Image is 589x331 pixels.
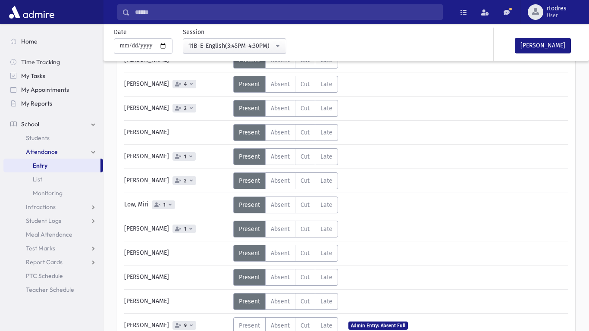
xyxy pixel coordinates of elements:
[26,244,55,252] span: Test Marks
[26,231,72,238] span: Meal Attendance
[320,153,332,160] span: Late
[239,298,260,305] span: Present
[271,105,290,112] span: Absent
[26,217,61,225] span: Student Logs
[239,225,260,233] span: Present
[547,12,567,19] span: User
[301,250,310,257] span: Cut
[3,159,100,172] a: Entry
[33,175,42,183] span: List
[182,106,188,111] span: 2
[239,105,260,112] span: Present
[21,120,39,128] span: School
[239,322,260,329] span: Present
[271,225,290,233] span: Absent
[233,245,338,262] div: AttTypes
[233,124,338,141] div: AttTypes
[162,202,167,208] span: 1
[239,177,260,184] span: Present
[183,28,204,37] label: Session
[3,172,103,186] a: List
[233,197,338,213] div: AttTypes
[301,201,310,209] span: Cut
[233,221,338,237] div: AttTypes
[33,162,47,169] span: Entry
[183,38,286,54] button: 11B-E-English(3:45PM-4:30PM)
[21,72,45,80] span: My Tasks
[26,272,63,280] span: PTC Schedule
[320,81,332,88] span: Late
[239,129,260,136] span: Present
[320,225,332,233] span: Late
[320,105,332,112] span: Late
[233,76,338,93] div: AttTypes
[3,214,103,228] a: Student Logs
[120,245,233,262] div: [PERSON_NAME]
[271,81,290,88] span: Absent
[130,4,442,20] input: Search
[3,83,103,97] a: My Appointments
[271,153,290,160] span: Absent
[320,250,332,257] span: Late
[26,203,56,211] span: Infractions
[21,37,38,45] span: Home
[320,177,332,184] span: Late
[301,225,310,233] span: Cut
[21,86,69,94] span: My Appointments
[120,76,233,93] div: [PERSON_NAME]
[547,5,567,12] span: rtodres
[3,145,103,159] a: Attendance
[21,100,52,107] span: My Reports
[3,55,103,69] a: Time Tracking
[120,197,233,213] div: Low, Miri
[233,148,338,165] div: AttTypes
[120,172,233,189] div: [PERSON_NAME]
[320,274,332,281] span: Late
[271,129,290,136] span: Absent
[3,34,103,48] a: Home
[239,201,260,209] span: Present
[271,298,290,305] span: Absent
[239,153,260,160] span: Present
[188,41,274,50] div: 11B-E-English(3:45PM-4:30PM)
[233,100,338,117] div: AttTypes
[26,258,63,266] span: Report Cards
[515,38,571,53] button: [PERSON_NAME]
[301,153,310,160] span: Cut
[182,323,188,328] span: 9
[239,250,260,257] span: Present
[271,322,290,329] span: Absent
[271,201,290,209] span: Absent
[182,226,188,232] span: 1
[3,255,103,269] a: Report Cards
[320,129,332,136] span: Late
[271,177,290,184] span: Absent
[114,28,127,37] label: Date
[120,293,233,310] div: [PERSON_NAME]
[120,269,233,286] div: [PERSON_NAME]
[3,283,103,297] a: Teacher Schedule
[120,221,233,237] div: [PERSON_NAME]
[301,129,310,136] span: Cut
[320,201,332,209] span: Late
[239,274,260,281] span: Present
[3,228,103,241] a: Meal Attendance
[3,117,103,131] a: School
[26,148,58,156] span: Attendance
[3,97,103,110] a: My Reports
[233,269,338,286] div: AttTypes
[301,105,310,112] span: Cut
[3,69,103,83] a: My Tasks
[239,81,260,88] span: Present
[233,172,338,189] div: AttTypes
[271,250,290,257] span: Absent
[233,293,338,310] div: AttTypes
[182,81,188,87] span: 4
[120,100,233,117] div: [PERSON_NAME]
[26,134,50,142] span: Students
[33,189,63,197] span: Monitoring
[3,241,103,255] a: Test Marks
[26,286,74,294] span: Teacher Schedule
[120,148,233,165] div: [PERSON_NAME]
[120,124,233,141] div: [PERSON_NAME]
